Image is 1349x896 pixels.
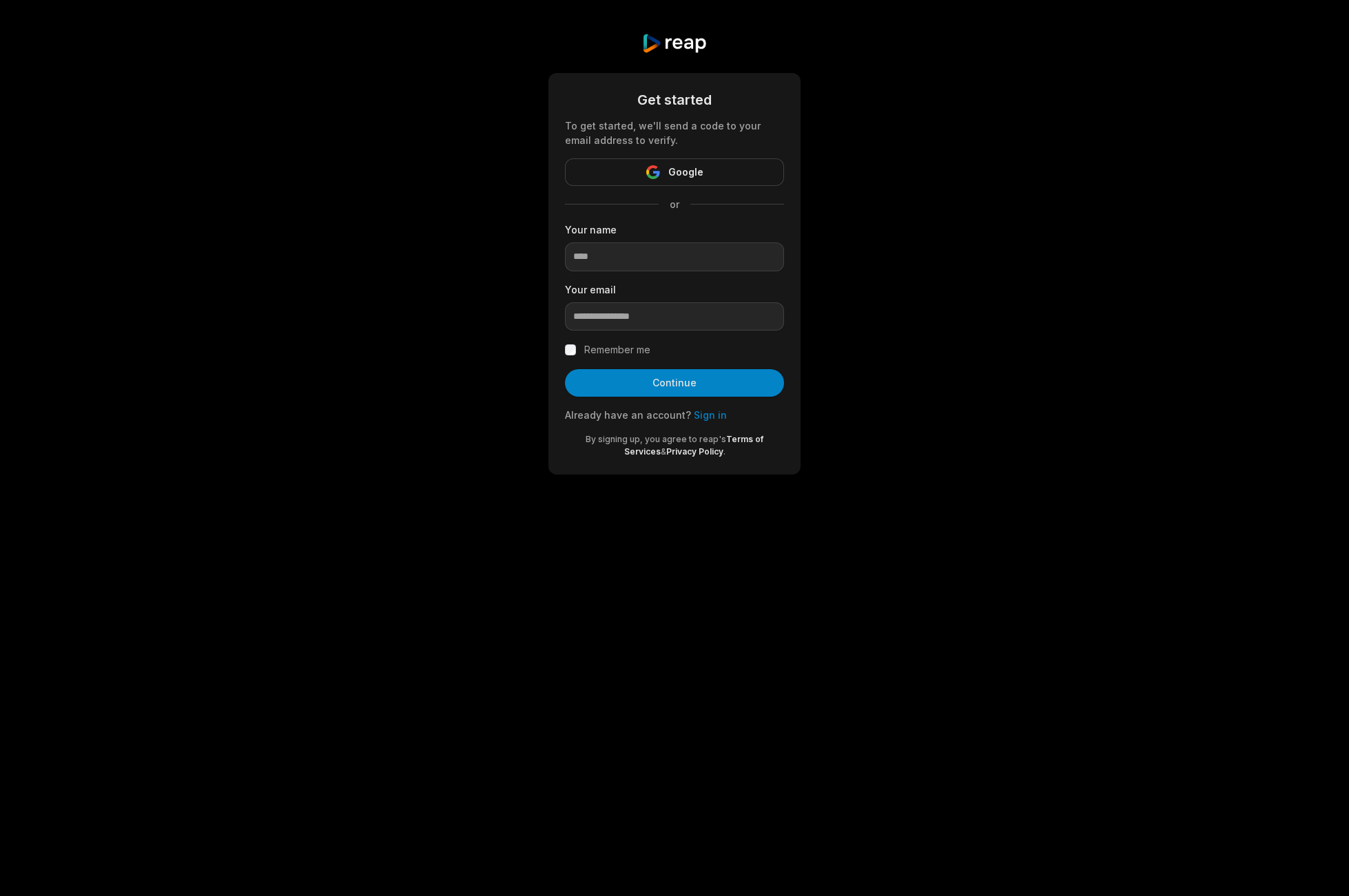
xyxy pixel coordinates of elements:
[565,158,784,186] button: Google
[565,282,784,297] label: Your email
[565,118,784,147] div: To get started, we'll send a code to your email address to verify.
[586,434,726,444] span: By signing up, you agree to reap's
[565,222,784,237] label: Your name
[666,446,723,457] a: Privacy Policy
[694,409,727,421] a: Sign in
[584,342,650,358] label: Remember me
[659,197,690,211] span: or
[723,446,725,457] span: .
[565,369,784,397] button: Continue
[565,409,691,421] span: Already have an account?
[565,90,784,110] div: Get started
[641,33,707,54] img: reap
[668,164,703,180] span: Google
[661,446,666,457] span: &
